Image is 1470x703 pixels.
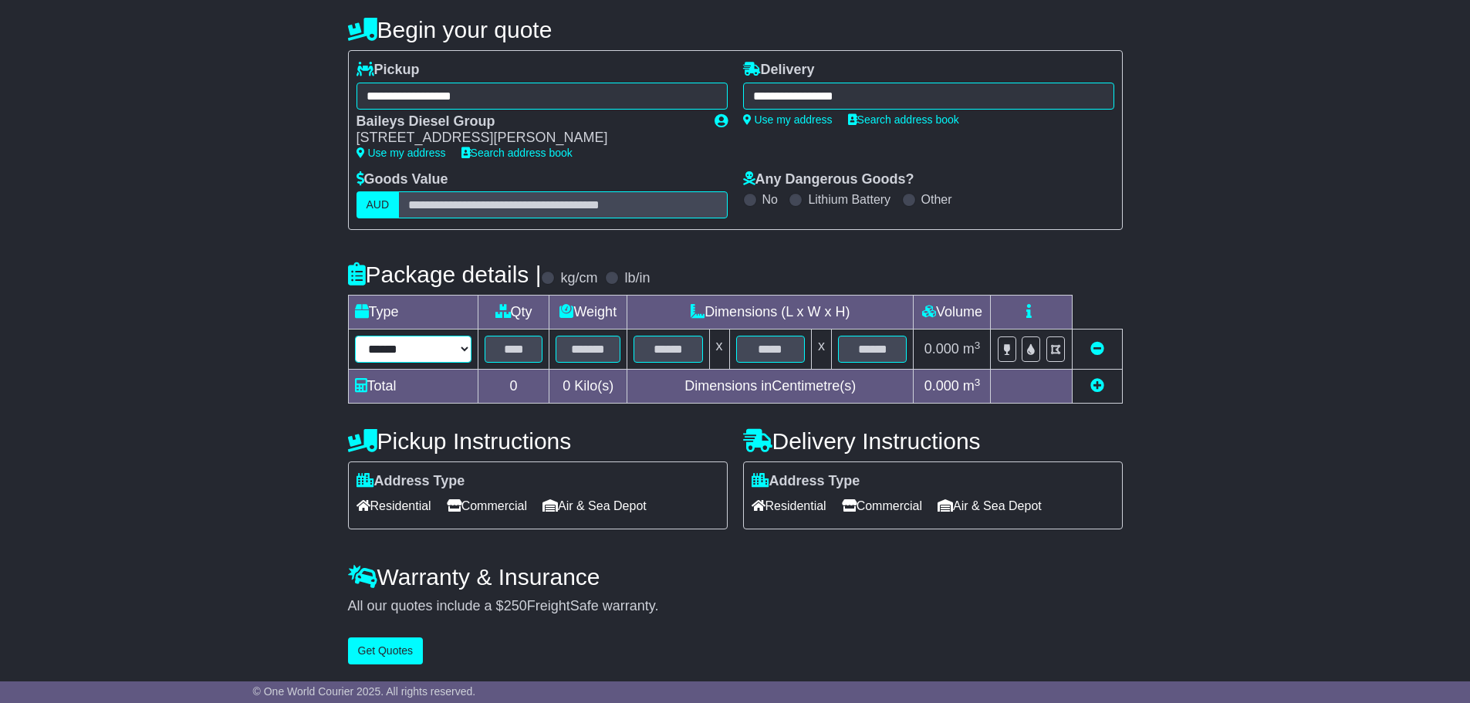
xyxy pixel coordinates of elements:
label: Delivery [743,62,815,79]
h4: Warranty & Insurance [348,564,1123,590]
span: Air & Sea Depot [542,494,647,518]
td: Total [348,370,478,404]
span: 0 [563,378,570,394]
td: Volume [914,296,991,330]
h4: Package details | [348,262,542,287]
a: Use my address [743,113,833,126]
span: 0.000 [924,378,959,394]
div: Baileys Diesel Group [357,113,699,130]
span: m [963,378,981,394]
label: Other [921,192,952,207]
a: Search address book [848,113,959,126]
td: x [811,330,831,370]
td: Type [348,296,478,330]
div: All our quotes include a $ FreightSafe warranty. [348,598,1123,615]
h4: Delivery Instructions [743,428,1123,454]
span: m [963,341,981,357]
label: Lithium Battery [808,192,890,207]
td: Qty [478,296,549,330]
label: Pickup [357,62,420,79]
td: Kilo(s) [549,370,627,404]
button: Get Quotes [348,637,424,664]
label: kg/cm [560,270,597,287]
a: Add new item [1090,378,1104,394]
sup: 3 [975,377,981,388]
span: Air & Sea Depot [938,494,1042,518]
span: 250 [504,598,527,613]
a: Use my address [357,147,446,159]
span: Commercial [842,494,922,518]
h4: Begin your quote [348,17,1123,42]
td: x [709,330,729,370]
label: Goods Value [357,171,448,188]
td: Weight [549,296,627,330]
label: AUD [357,191,400,218]
label: No [762,192,778,207]
span: 0.000 [924,341,959,357]
label: Address Type [357,473,465,490]
div: [STREET_ADDRESS][PERSON_NAME] [357,130,699,147]
a: Search address book [461,147,573,159]
td: Dimensions in Centimetre(s) [627,370,914,404]
a: Remove this item [1090,341,1104,357]
sup: 3 [975,340,981,351]
h4: Pickup Instructions [348,428,728,454]
span: Residential [752,494,826,518]
label: Address Type [752,473,860,490]
span: © One World Courier 2025. All rights reserved. [253,685,476,698]
label: lb/in [624,270,650,287]
span: Residential [357,494,431,518]
label: Any Dangerous Goods? [743,171,914,188]
td: Dimensions (L x W x H) [627,296,914,330]
td: 0 [478,370,549,404]
span: Commercial [447,494,527,518]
